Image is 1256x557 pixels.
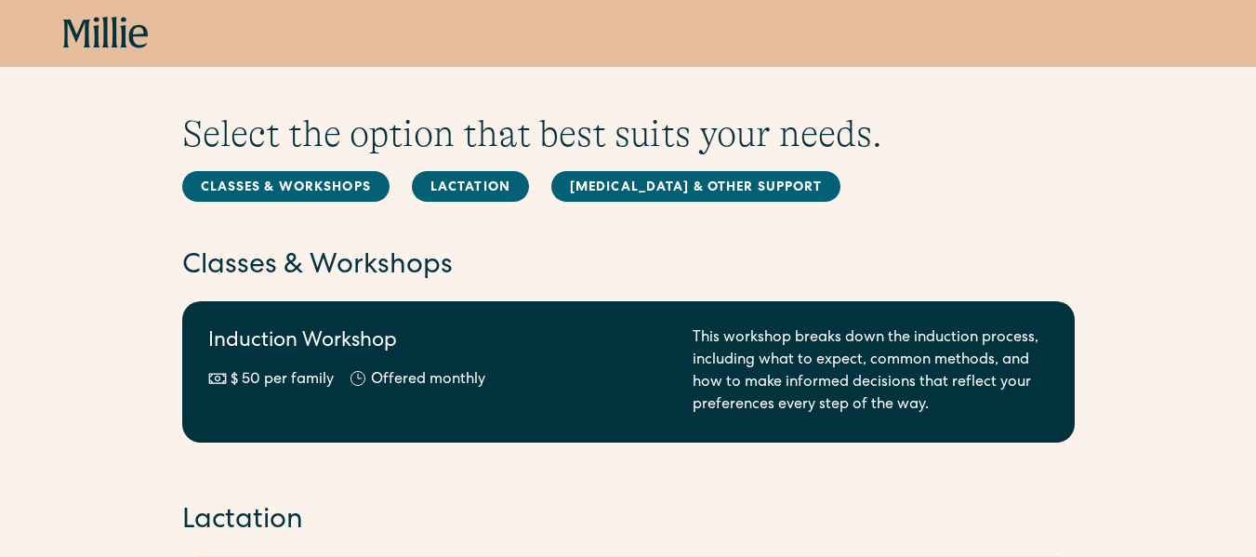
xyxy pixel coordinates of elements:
a: Lactation [412,171,529,202]
h2: Induction Workshop [208,327,670,358]
a: Classes & Workshops [182,171,390,202]
a: [MEDICAL_DATA] & Other Support [551,171,841,202]
h2: Lactation [182,502,1075,541]
div: This workshop breaks down the induction process, including what to expect, common methods, and ho... [693,327,1049,417]
h2: Classes & Workshops [182,247,1075,286]
div: $ 50 per family [231,369,334,391]
a: Induction Workshop$ 50 per familyOffered monthlyThis workshop breaks down the induction process, ... [182,301,1075,443]
div: Offered monthly [371,369,485,391]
